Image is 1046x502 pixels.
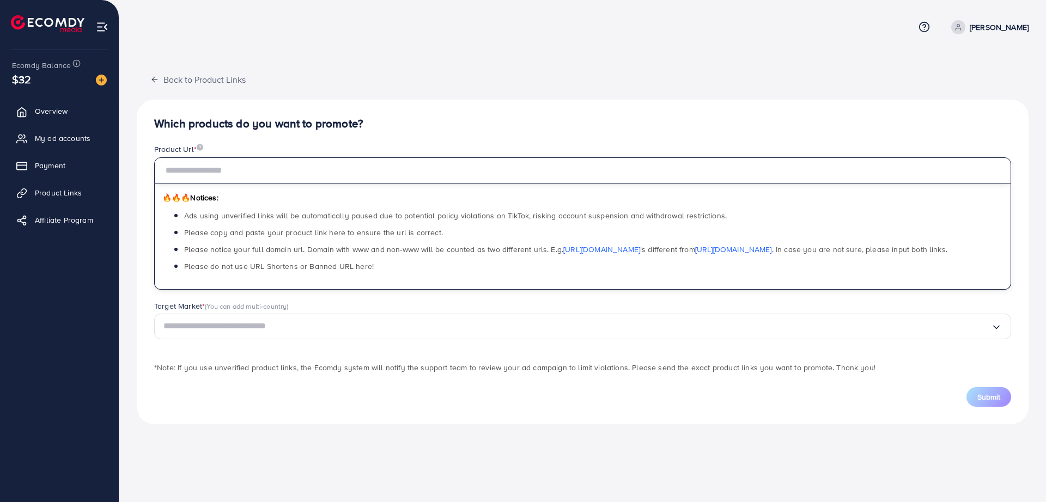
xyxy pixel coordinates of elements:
[137,68,259,91] button: Back to Product Links
[162,192,218,203] span: Notices:
[96,75,107,85] img: image
[35,187,82,198] span: Product Links
[12,60,71,71] span: Ecomdy Balance
[184,210,727,221] span: Ads using unverified links will be automatically paused due to potential policy violations on Tik...
[197,144,203,151] img: image
[947,20,1029,34] a: [PERSON_NAME]
[96,21,108,33] img: menu
[8,127,111,149] a: My ad accounts
[35,160,65,171] span: Payment
[154,361,1011,374] p: *Note: If you use unverified product links, the Ecomdy system will notify the support team to rev...
[184,227,443,238] span: Please copy and paste your product link here to ensure the url is correct.
[35,133,90,144] span: My ad accounts
[1000,453,1038,494] iframe: Chat
[154,314,1011,339] div: Search for option
[8,155,111,176] a: Payment
[184,261,374,272] span: Please do not use URL Shortens or Banned URL here!
[11,15,84,32] img: logo
[154,117,1011,131] h4: Which products do you want to promote?
[966,387,1011,407] button: Submit
[970,21,1029,34] p: [PERSON_NAME]
[205,301,288,311] span: (You can add multi-country)
[163,318,991,335] input: Search for option
[977,391,1000,402] span: Submit
[162,192,190,203] span: 🔥🔥🔥
[12,71,31,87] span: $32
[8,209,111,231] a: Affiliate Program
[8,182,111,204] a: Product Links
[695,244,772,255] a: [URL][DOMAIN_NAME]
[8,100,111,122] a: Overview
[184,244,947,255] span: Please notice your full domain url. Domain with www and non-www will be counted as two different ...
[154,144,203,155] label: Product Url
[35,106,68,117] span: Overview
[154,301,289,311] label: Target Market
[35,215,93,225] span: Affiliate Program
[563,244,640,255] a: [URL][DOMAIN_NAME]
